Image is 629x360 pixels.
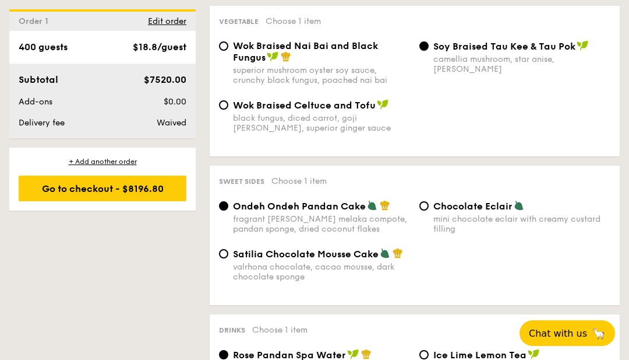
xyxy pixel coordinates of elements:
img: icon-chef-hat.a58ddaea.svg [380,200,390,211]
span: 🦙 [592,327,606,340]
span: Choose 1 item [266,16,321,26]
img: icon-vegan.f8ff3823.svg [577,40,588,51]
img: icon-vegan.f8ff3823.svg [377,99,388,110]
img: icon-vegetarian.fe4039eb.svg [367,200,377,211]
input: Wok Braised Celtuce and Tofublack fungus, diced carrot, goji [PERSON_NAME], superior ginger sauce [219,100,228,110]
span: Add-ons [19,97,52,107]
img: icon-vegan.f8ff3823.svg [347,349,359,359]
input: Ondeh Ondeh Pandan Cakefragrant [PERSON_NAME] melaka compote, pandan sponge, dried coconut flakes [219,201,228,211]
span: Vegetable [219,18,259,26]
span: Waived [157,118,186,128]
img: icon-vegan.f8ff3823.svg [528,349,539,359]
div: mini chocolate eclair with creamy custard filling [433,214,610,234]
input: ⁠Soy Braised Tau Kee & Tau Pokcamellia mushroom, star anise, [PERSON_NAME] [419,41,429,51]
button: Chat with us🦙 [520,320,615,346]
span: Drinks [219,326,245,334]
span: Satilia Chocolate Mousse Cake [233,249,379,260]
div: superior mushroom oyster soy sauce, crunchy black fungus, poached nai bai [233,65,410,85]
img: icon-chef-hat.a58ddaea.svg [361,349,372,359]
span: Choose 1 item [271,176,327,186]
span: Order 1 [19,16,53,26]
div: $18.8/guest [133,40,186,54]
span: Sweet sides [219,177,264,186]
span: $0.00 [164,97,186,107]
span: Delivery fee [19,118,65,128]
input: Ice Lime Lemon Tealime leaf, lime juice, lemon juice, aromatic tea base [419,350,429,359]
img: icon-chef-hat.a58ddaea.svg [393,248,403,258]
span: Chocolate Eclair [433,201,513,212]
input: Wok Braised Nai Bai and Black Fungussuperior mushroom oyster soy sauce, crunchy black fungus, poa... [219,41,228,51]
span: Ondeh Ondeh Pandan Cake [233,201,366,212]
div: + Add another order [19,157,186,166]
input: Satilia Chocolate Mousse Cakevalrhona chocolate, cacao mousse, dark chocolate sponge [219,249,228,258]
span: Wok Braised Nai Bai and Black Fungus [233,40,378,63]
span: ⁠Soy Braised Tau Kee & Tau Pok [433,41,575,52]
div: camellia mushroom, star anise, [PERSON_NAME] [433,54,610,74]
span: Subtotal [19,74,58,85]
img: icon-vegetarian.fe4039eb.svg [514,200,524,211]
span: Choose 1 item [252,325,308,335]
div: fragrant [PERSON_NAME] melaka compote, pandan sponge, dried coconut flakes [233,214,410,234]
img: icon-vegan.f8ff3823.svg [267,51,278,62]
div: 400 guests [19,40,68,54]
span: $7520.00 [144,74,186,85]
span: Wok Braised Celtuce and Tofu [233,100,376,111]
input: Rose Pandan Spa Waterorange-scented rose water, lemongrass, kaffir lime leaf [219,350,228,359]
div: black fungus, diced carrot, goji [PERSON_NAME], superior ginger sauce [233,113,410,133]
span: Edit order [148,16,186,26]
img: icon-vegetarian.fe4039eb.svg [380,248,390,258]
div: Go to checkout - $8196.80 [19,176,186,201]
span: Chat with us [529,328,587,339]
img: icon-chef-hat.a58ddaea.svg [281,51,291,62]
input: Chocolate Eclairmini chocolate eclair with creamy custard filling [419,201,429,211]
div: valrhona chocolate, cacao mousse, dark chocolate sponge [233,262,410,282]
